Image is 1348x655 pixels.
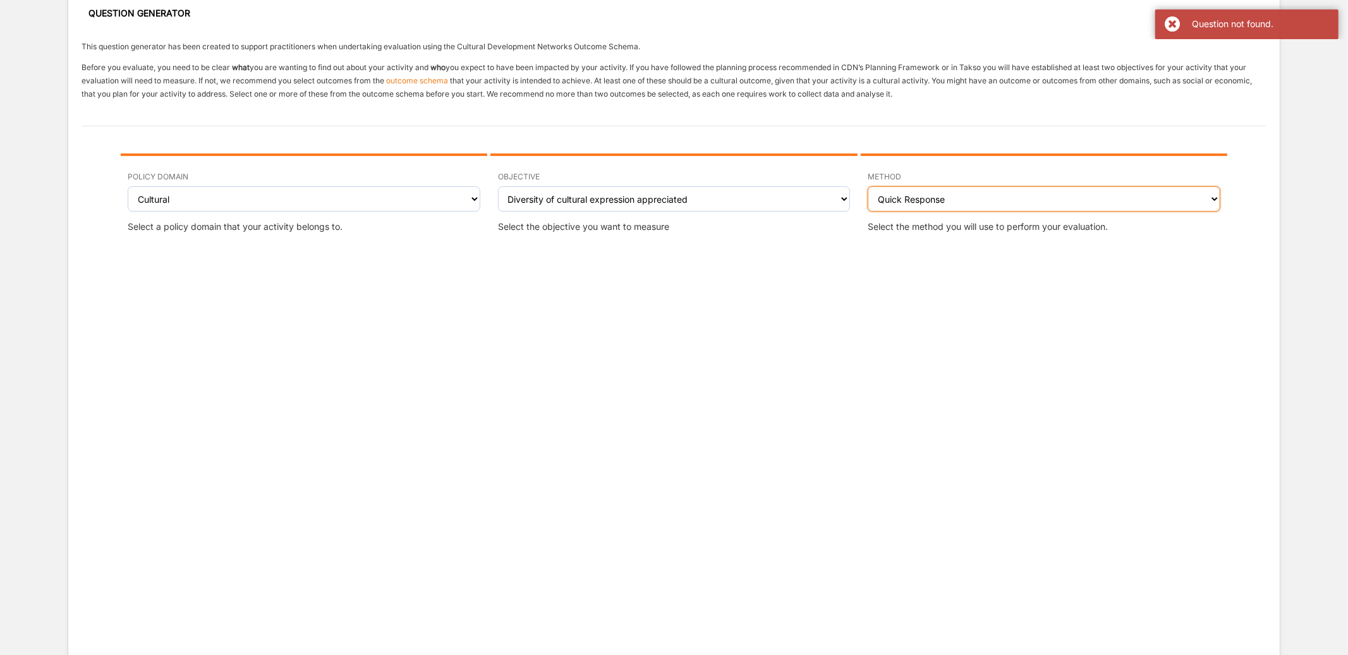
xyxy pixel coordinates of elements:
[498,220,669,233] label: Select the objective you want to measure
[82,61,1266,100] p: Before you evaluate, you need to be clear you are wanting to find out about your activity and you...
[387,76,449,85] a: outcome schema
[431,63,446,72] span: who
[233,63,250,72] span: what
[1192,19,1329,30] div: Question not found.
[868,172,901,182] label: METHOD
[128,220,343,233] label: Select a policy domain that your activity belongs to.
[82,40,1266,53] p: This question generator has been created to support practitioners when undertaking evaluation usi...
[498,172,540,182] label: OBJECTIVE
[88,8,190,19] div: QUESTION GENERATOR
[128,172,188,182] label: POLICY DOMAIN
[868,220,1108,233] label: Select the method you will use to perform your evaluation.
